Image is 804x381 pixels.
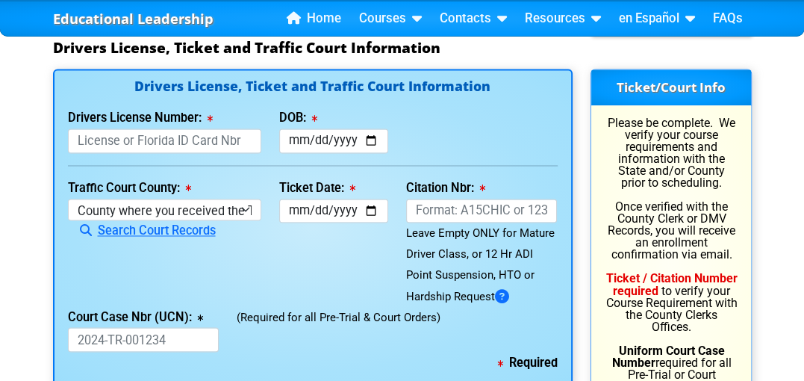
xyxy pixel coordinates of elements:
label: Court Case Nbr (UCN): [68,311,203,323]
label: Drivers License Number: [68,112,213,124]
h3: Drivers License, Ticket and Traffic Court Information [53,39,752,57]
input: License or Florida ID Card Nbr [68,128,261,153]
a: FAQs [707,7,749,30]
b: Required [498,355,558,369]
input: Format: A15CHIC or 1234-ABC [406,199,558,223]
b: Ticket / Citation Number required [606,271,738,297]
input: mm/dd/yyyy [279,128,388,153]
input: mm/dd/yyyy [279,199,388,223]
a: Search Court Records [68,223,216,238]
a: Home [281,7,347,30]
h3: Ticket/Court Info [591,69,751,105]
div: (Required for all Pre-Trial & Court Orders) [228,306,566,352]
b: Uniform Court Case Number [612,343,725,369]
label: Citation Nbr: [406,182,485,194]
div: Leave Empty ONLY for Mature Driver Class, or 12 Hr ADI Point Suspension, HTO or Hardship Request [406,223,558,306]
h4: Drivers License, Ticket and Traffic Court Information [68,80,558,96]
input: 2024-TR-001234 [68,327,219,352]
a: Contacts [434,7,513,30]
a: Educational Leadership [53,7,214,31]
label: Traffic Court County: [68,182,191,194]
a: Courses [353,7,428,30]
label: Ticket Date: [279,182,355,194]
label: DOB: [279,112,317,124]
a: Resources [519,7,607,30]
a: en Español [613,7,701,30]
